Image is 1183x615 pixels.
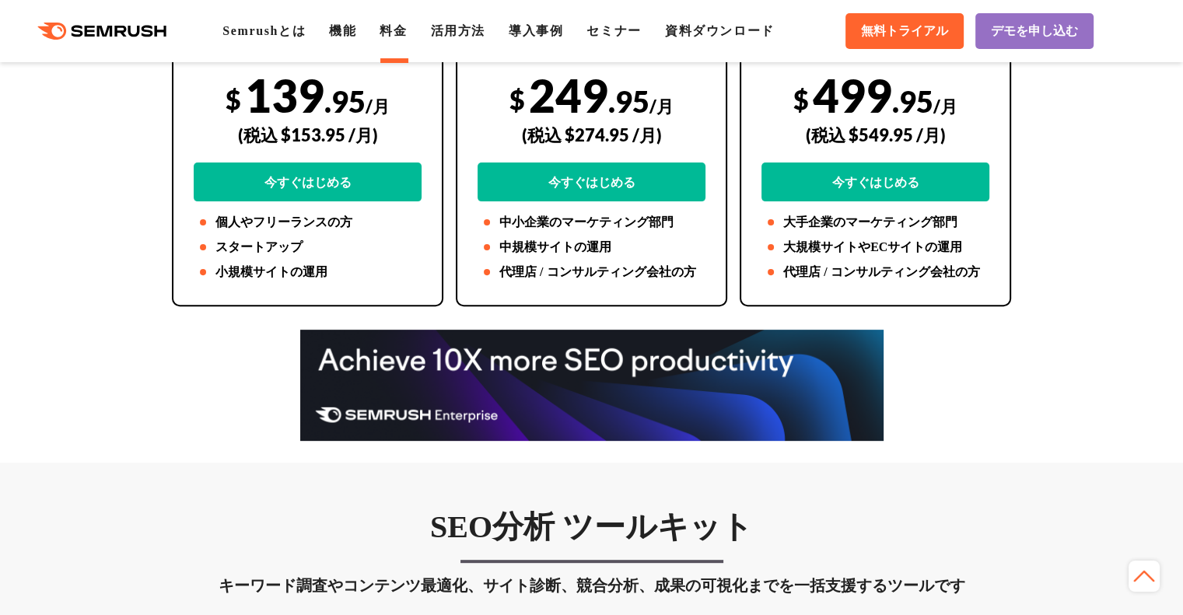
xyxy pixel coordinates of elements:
[380,24,407,37] a: 料金
[509,24,563,37] a: 導入事例
[991,23,1078,40] span: デモを申し込む
[194,213,422,232] li: 個人やフリーランスの方
[194,68,422,201] div: 139
[194,162,422,201] a: 今すぐはじめる
[761,263,989,281] li: 代理店 / コンサルティング会社の方
[761,213,989,232] li: 大手企業のマーケティング部門
[478,238,705,257] li: 中規模サイトの運用
[172,508,1011,547] h3: SEO分析 ツールキット
[761,238,989,257] li: 大規模サイトやECサイトの運用
[478,68,705,201] div: 249
[793,83,809,115] span: $
[933,96,957,117] span: /月
[761,68,989,201] div: 499
[761,107,989,162] div: (税込 $549.95 /月)
[892,83,933,119] span: .95
[509,83,525,115] span: $
[194,263,422,281] li: 小規模サイトの運用
[845,13,964,49] a: 無料トライアル
[665,24,775,37] a: 資料ダウンロード
[478,263,705,281] li: 代理店 / コンサルティング会社の方
[329,24,356,37] a: 機能
[478,162,705,201] a: 今すぐはじめる
[431,24,485,37] a: 活用方法
[975,13,1094,49] a: デモを申し込む
[194,238,422,257] li: スタートアップ
[586,24,641,37] a: セミナー
[324,83,366,119] span: .95
[478,107,705,162] div: (税込 $274.95 /月)
[226,83,241,115] span: $
[194,107,422,162] div: (税込 $153.95 /月)
[861,23,948,40] span: 無料トライアル
[761,162,989,201] a: 今すぐはじめる
[222,24,306,37] a: Semrushとは
[172,573,1011,598] div: キーワード調査やコンテンツ最適化、サイト診断、競合分析、成果の可視化までを一括支援するツールです
[478,213,705,232] li: 中小企業のマーケティング部門
[366,96,390,117] span: /月
[649,96,674,117] span: /月
[608,83,649,119] span: .95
